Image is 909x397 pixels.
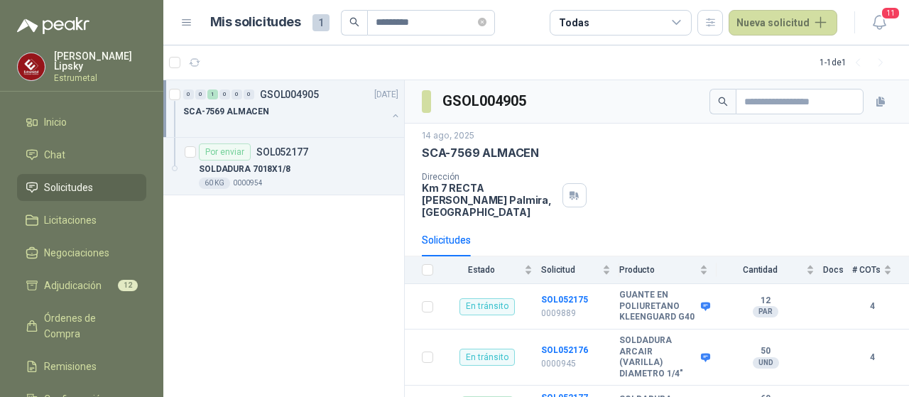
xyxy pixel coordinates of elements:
[17,272,146,299] a: Adjudicación12
[478,18,486,26] span: close-circle
[619,265,697,275] span: Producto
[17,141,146,168] a: Chat
[44,180,93,195] span: Solicitudes
[44,278,102,293] span: Adjudicación
[233,178,263,189] p: 0000954
[183,89,194,99] div: 0
[442,90,528,112] h3: GSOL004905
[442,265,521,275] span: Estado
[866,10,892,36] button: 11
[232,89,242,99] div: 0
[44,114,67,130] span: Inicio
[852,351,892,364] b: 4
[541,295,588,305] a: SOL052175
[163,138,404,195] a: Por enviarSOL052177SOLDADURA 7018X1/860 KG0000954
[619,335,697,379] b: SOLDADURA ARCAIR (VARILLA) DIAMETRO 1/4"
[210,12,301,33] h1: Mis solicitudes
[17,207,146,234] a: Licitaciones
[44,212,97,228] span: Licitaciones
[18,53,45,80] img: Company Logo
[619,290,697,323] b: GUANTE EN POLIURETANO KLEENGUARD G40
[718,97,728,107] span: search
[422,182,557,218] p: Km 7 RECTA [PERSON_NAME] Palmira , [GEOGRAPHIC_DATA]
[207,89,218,99] div: 1
[881,6,900,20] span: 11
[717,256,823,284] th: Cantidad
[422,172,557,182] p: Dirección
[717,295,815,307] b: 12
[541,256,619,284] th: Solicitud
[541,345,588,355] a: SOL052176
[753,357,779,369] div: UND
[183,105,269,119] p: SCA-7569 ALMACEN
[422,232,471,248] div: Solicitudes
[17,109,146,136] a: Inicio
[54,51,146,71] p: [PERSON_NAME] Lipsky
[44,147,65,163] span: Chat
[619,256,717,284] th: Producto
[820,51,892,74] div: 1 - 1 de 1
[256,147,308,157] p: SOL052177
[199,143,251,161] div: Por enviar
[312,14,330,31] span: 1
[823,256,852,284] th: Docs
[459,349,515,366] div: En tránsito
[478,16,486,29] span: close-circle
[44,245,109,261] span: Negociaciones
[422,129,474,143] p: 14 ago, 2025
[753,306,778,317] div: PAR
[559,15,589,31] div: Todas
[44,310,133,342] span: Órdenes de Compra
[852,256,909,284] th: # COTs
[459,298,515,315] div: En tránsito
[260,89,319,99] p: GSOL004905
[54,74,146,82] p: Estrumetal
[44,359,97,374] span: Remisiones
[541,357,611,371] p: 0000945
[244,89,254,99] div: 0
[442,256,541,284] th: Estado
[17,353,146,380] a: Remisiones
[118,280,138,291] span: 12
[541,307,611,320] p: 0009889
[17,305,146,347] a: Órdenes de Compra
[199,163,290,176] p: SOLDADURA 7018X1/8
[374,88,398,102] p: [DATE]
[199,178,230,189] div: 60 KG
[219,89,230,99] div: 0
[541,265,599,275] span: Solicitud
[17,17,89,34] img: Logo peakr
[717,265,803,275] span: Cantidad
[422,146,539,161] p: SCA-7569 ALMACEN
[17,174,146,201] a: Solicitudes
[349,17,359,27] span: search
[852,300,892,313] b: 4
[852,265,881,275] span: # COTs
[17,239,146,266] a: Negociaciones
[729,10,837,36] button: Nueva solicitud
[195,89,206,99] div: 0
[183,86,401,131] a: 0 0 1 0 0 0 GSOL004905[DATE] SCA-7569 ALMACEN
[717,346,815,357] b: 50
